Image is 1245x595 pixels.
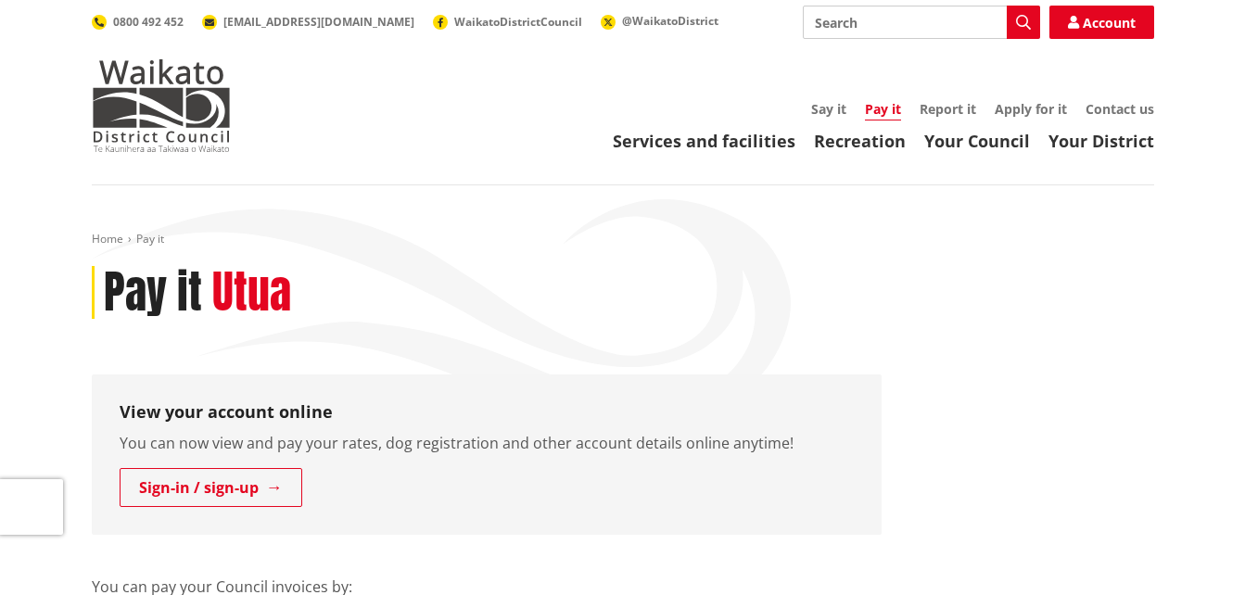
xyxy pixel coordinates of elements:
h3: View your account online [120,402,854,423]
span: 0800 492 452 [113,14,184,30]
a: @WaikatoDistrict [601,13,718,29]
a: Your Council [924,130,1030,152]
a: WaikatoDistrictCouncil [433,14,582,30]
a: Pay it [865,100,901,120]
span: [EMAIL_ADDRESS][DOMAIN_NAME] [223,14,414,30]
h1: Pay it [104,266,202,320]
a: [EMAIL_ADDRESS][DOMAIN_NAME] [202,14,414,30]
nav: breadcrumb [92,232,1154,247]
span: Pay it [136,231,164,247]
a: Report it [920,100,976,118]
img: Waikato District Council - Te Kaunihera aa Takiwaa o Waikato [92,59,231,152]
span: WaikatoDistrictCouncil [454,14,582,30]
p: You can now view and pay your rates, dog registration and other account details online anytime! [120,432,854,454]
h2: Utua [212,266,291,320]
a: Say it [811,100,846,118]
a: Home [92,231,123,247]
span: @WaikatoDistrict [622,13,718,29]
a: Account [1049,6,1154,39]
a: Sign-in / sign-up [120,468,302,507]
a: Apply for it [995,100,1067,118]
a: 0800 492 452 [92,14,184,30]
a: Services and facilities [613,130,795,152]
a: Contact us [1086,100,1154,118]
input: Search input [803,6,1040,39]
a: Your District [1048,130,1154,152]
a: Recreation [814,130,906,152]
